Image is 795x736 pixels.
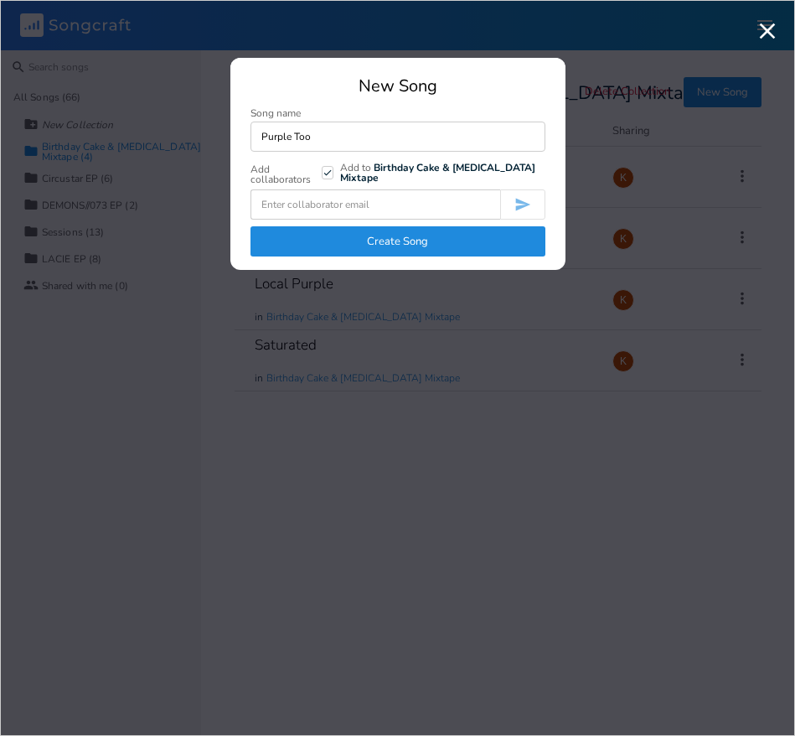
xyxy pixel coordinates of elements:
[250,78,545,95] div: New Song
[500,189,545,220] button: Invite
[250,189,500,220] input: Enter collaborator email
[250,122,545,152] input: Enter song name
[340,161,535,184] b: Birthday Cake & [MEDICAL_DATA] Mixtape
[250,226,545,257] button: Create Song
[250,164,322,184] div: Add collaborators
[340,161,535,184] span: Add to
[250,108,545,118] div: Song name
